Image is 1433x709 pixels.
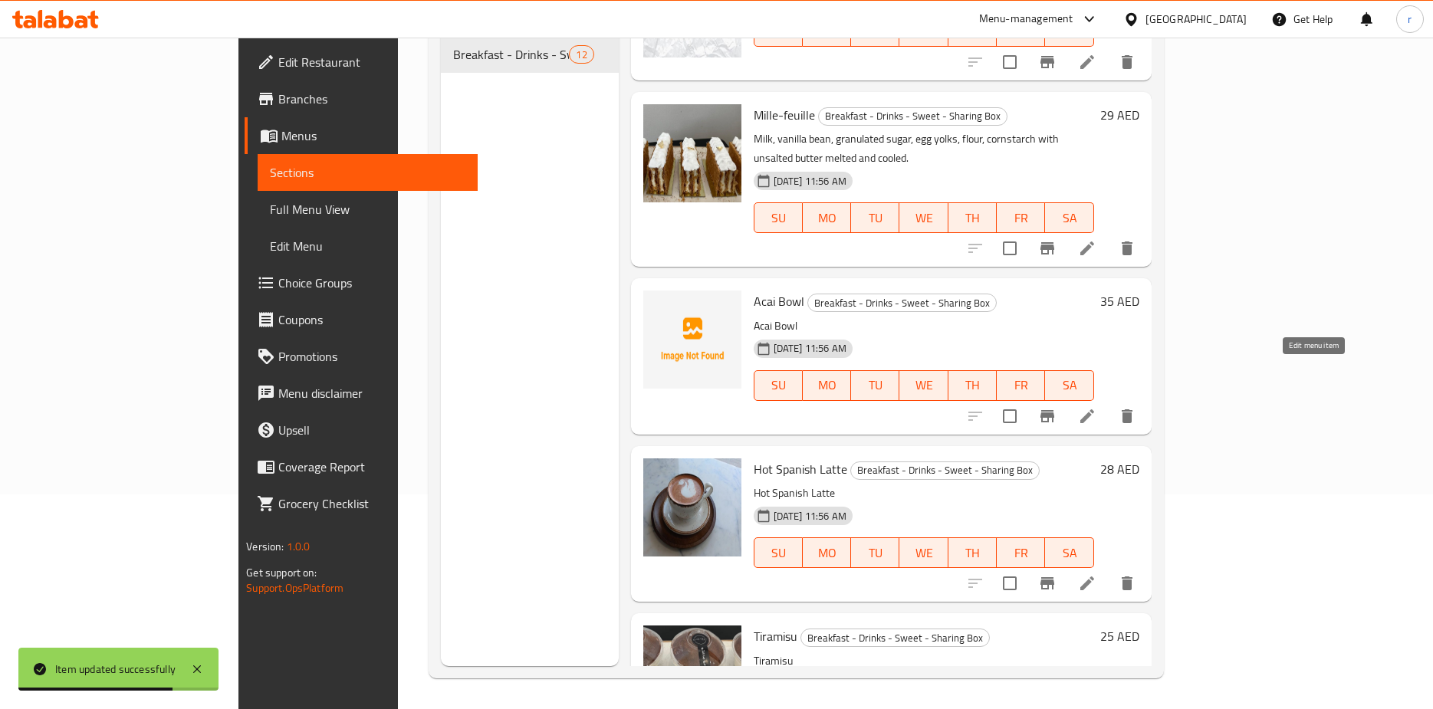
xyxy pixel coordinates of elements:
img: Hot Spanish Latte [643,458,741,556]
button: FR [997,370,1045,401]
a: Choice Groups [245,264,478,301]
a: Menu disclaimer [245,375,478,412]
span: TU [857,21,893,43]
span: Grocery Checklist [278,494,465,513]
span: TU [857,542,893,564]
button: TU [851,370,899,401]
span: Edit Menu [270,237,465,255]
span: SA [1051,542,1087,564]
span: Breakfast - Drinks - Sweet - Sharing Box [851,461,1039,479]
button: TH [948,537,997,568]
p: Hot Spanish Latte [754,484,1094,503]
a: Edit menu item [1078,53,1096,71]
span: TU [857,207,893,229]
a: Edit menu item [1078,574,1096,592]
span: Menu disclaimer [278,384,465,402]
span: Select to update [994,232,1026,264]
button: MO [803,537,851,568]
a: Full Menu View [258,191,478,228]
nav: Menu sections [441,30,619,79]
span: Hot Spanish Latte [754,458,847,481]
a: Edit Menu [258,228,478,264]
span: Promotions [278,347,465,366]
span: [DATE] 11:56 AM [767,341,853,356]
h6: 28 AED [1100,458,1139,480]
span: WE [905,207,942,229]
span: FR [1003,542,1039,564]
span: MO [809,21,845,43]
span: MO [809,207,845,229]
button: SU [754,370,803,401]
span: FR [1003,207,1039,229]
button: Branch-specific-item [1029,565,1066,602]
span: Tiramisu [754,625,797,648]
h6: 25 AED [1100,625,1139,647]
span: Select to update [994,400,1026,432]
span: Acai Bowl [754,290,804,313]
button: SA [1045,202,1093,233]
span: TH [955,207,991,229]
span: Branches [278,90,465,108]
div: Breakfast - Drinks - Sweet - Sharing Box [800,629,990,647]
span: SA [1051,374,1087,396]
span: SU [761,21,797,43]
div: [GEOGRAPHIC_DATA] [1145,11,1247,28]
span: SU [761,374,797,396]
span: Full Menu View [270,200,465,218]
a: Coupons [245,301,478,338]
span: TU [857,374,893,396]
button: MO [803,370,851,401]
span: [DATE] 11:56 AM [767,174,853,189]
span: Breakfast - Drinks - Sweet - Sharing Box [801,629,989,647]
button: TH [948,370,997,401]
span: Mille-feuille [754,103,815,126]
span: 1.0.0 [287,537,311,556]
span: Coupons [278,310,465,329]
span: TH [955,374,991,396]
button: WE [899,537,948,568]
div: Breakfast - Drinks - Sweet - Sharing Box12 [441,36,619,73]
span: WE [905,21,942,43]
span: SU [761,207,797,229]
button: delete [1109,230,1145,267]
p: Milk, vanilla bean, granulated sugar, egg yolks, flour, cornstarch with unsalted butter melted an... [754,130,1094,168]
span: WE [905,542,942,564]
button: FR [997,537,1045,568]
span: MO [809,542,845,564]
div: items [569,45,593,64]
span: Breakfast - Drinks - Sweet - Sharing Box [453,45,569,64]
button: WE [899,202,948,233]
a: Branches [245,80,478,117]
button: MO [803,202,851,233]
span: Get support on: [246,563,317,583]
span: Choice Groups [278,274,465,292]
img: Mille-feuille [643,104,741,202]
div: Menu-management [979,10,1073,28]
a: Sections [258,154,478,191]
a: Edit Restaurant [245,44,478,80]
span: SA [1051,21,1087,43]
span: TH [955,542,991,564]
button: delete [1109,44,1145,80]
a: Menus [245,117,478,154]
span: Version: [246,537,284,556]
h6: 29 AED [1100,104,1139,126]
a: Grocery Checklist [245,485,478,522]
a: Edit menu item [1078,239,1096,258]
span: SA [1051,207,1087,229]
button: SU [754,202,803,233]
button: Branch-specific-item [1029,44,1066,80]
span: SU [761,542,797,564]
button: SU [754,537,803,568]
span: [DATE] 11:56 AM [767,509,853,524]
span: TH [955,21,991,43]
p: Tiramisu [754,652,1094,671]
span: Breakfast - Drinks - Sweet - Sharing Box [808,294,996,312]
span: Select to update [994,567,1026,599]
span: FR [1003,374,1039,396]
a: Promotions [245,338,478,375]
button: WE [899,370,948,401]
button: FR [997,202,1045,233]
button: TU [851,202,899,233]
